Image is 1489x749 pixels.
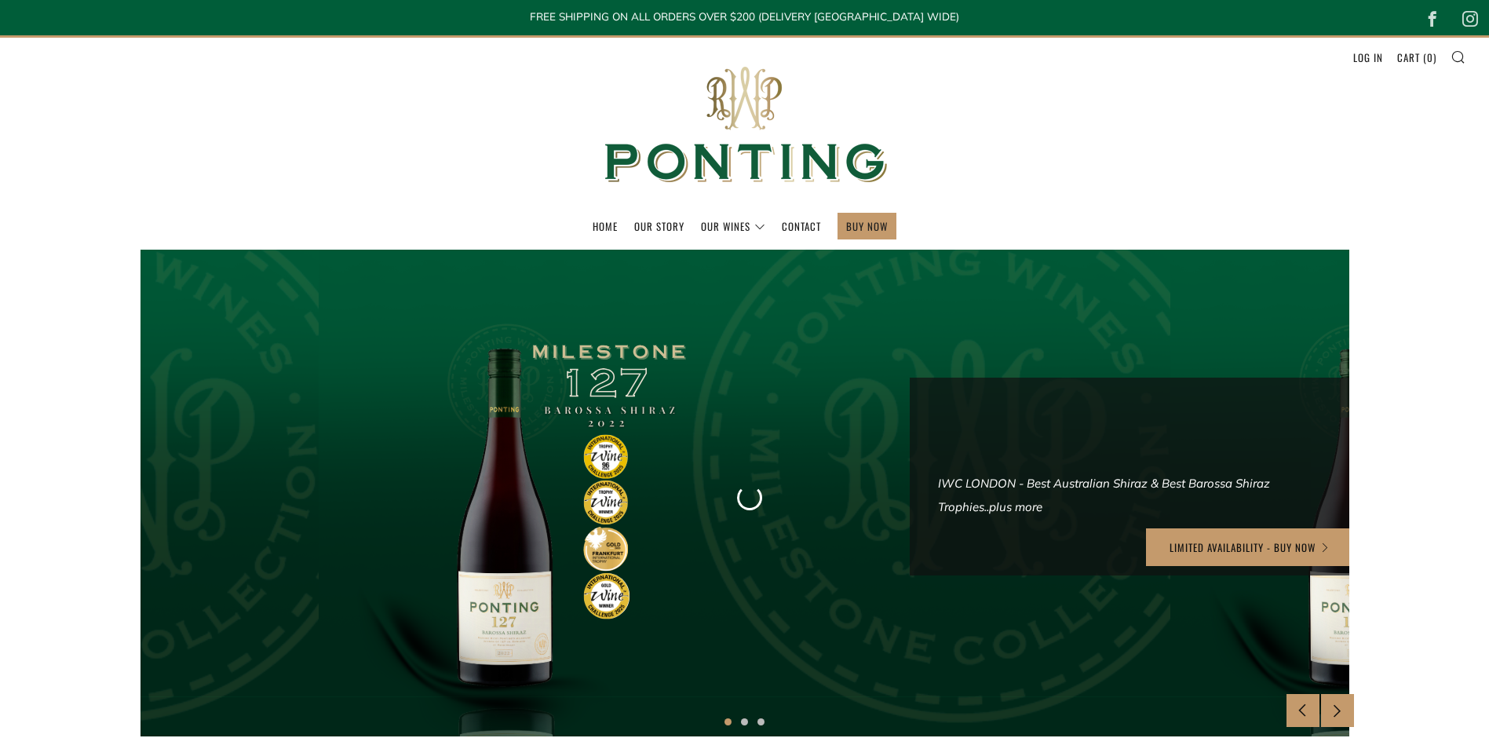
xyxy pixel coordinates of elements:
[701,214,765,239] a: Our Wines
[938,406,1321,451] h2: TROPHY WINNER
[938,476,1270,514] em: IWC LONDON - Best Australian Shiraz & Best Barossa Shiraz Trophies..plus more
[741,718,748,725] button: 2
[757,718,765,725] button: 3
[1427,49,1433,65] span: 0
[634,214,684,239] a: Our Story
[724,718,732,725] button: 1
[846,214,888,239] a: BUY NOW
[782,214,821,239] a: Contact
[593,214,618,239] a: Home
[1353,45,1383,70] a: Log in
[1146,528,1354,566] a: LIMITED AVAILABILITY - BUY NOW
[1397,45,1436,70] a: Cart (0)
[588,38,902,213] img: Ponting Wines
